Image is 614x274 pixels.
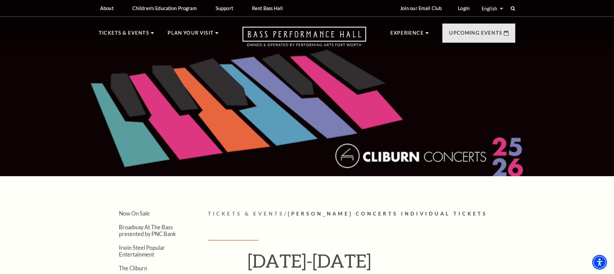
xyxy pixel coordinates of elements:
a: The Cliburn [119,265,147,271]
p: Plan Your Visit [168,29,214,41]
select: Select: [480,5,504,12]
p: Experience [390,29,424,41]
p: About [100,5,114,11]
div: Accessibility Menu [592,255,607,270]
p: Tickets & Events [99,29,149,41]
a: Open this option [218,27,390,53]
p: Upcoming Events [449,29,502,41]
p: Support [216,5,233,11]
a: Now On Sale [119,210,150,217]
a: Broadway At The Bass presented by PNC Bank [119,224,176,237]
span: [PERSON_NAME] Concerts Individual Tickets [288,211,487,217]
p: Children's Education Program [132,5,197,11]
p: Rent Bass Hall [252,5,283,11]
span: Tickets & Events [208,211,284,217]
p: / [208,210,515,218]
a: Irwin Steel Popular Entertainment [119,244,165,257]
